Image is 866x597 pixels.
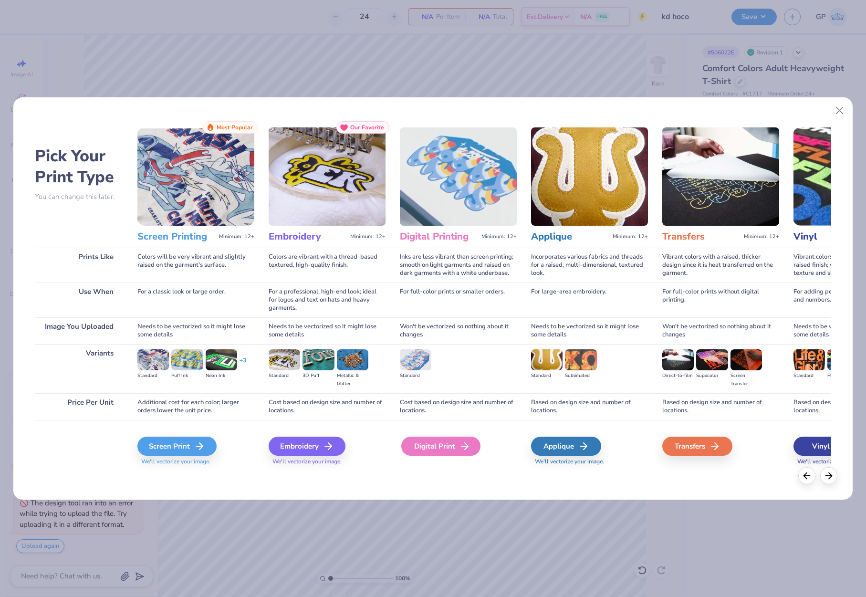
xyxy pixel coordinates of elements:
img: Standard [400,349,431,370]
span: Minimum: 12+ [744,233,779,240]
div: Transfers [662,437,732,456]
div: Cost based on design size and number of locations. [269,393,386,420]
div: Standard [531,372,563,380]
img: Neon Ink [206,349,237,370]
img: 3D Puff [303,349,334,370]
div: Colors will be very vibrant and slightly raised on the garment's surface. [137,248,254,283]
div: Screen Transfer [730,372,762,388]
div: For a professional, high-end look; ideal for logos and text on hats and heavy garments. [269,283,386,317]
span: Minimum: 12+ [219,233,254,240]
div: For large-area embroidery. [531,283,648,317]
div: Neon Ink [206,372,237,380]
div: Sublimated [565,372,596,380]
div: Inks are less vibrant than screen printing; smooth on light garments and raised on dark garments ... [400,248,517,283]
div: Applique [531,437,601,456]
span: Minimum: 12+ [481,233,517,240]
p: You can change this later. [35,193,123,201]
h3: Transfers [662,230,740,243]
div: Image You Uploaded [35,317,123,344]
img: Embroidery [269,127,386,226]
div: Prints Like [35,248,123,283]
span: Our Favorite [350,124,384,131]
div: Variants [35,344,123,393]
div: Digital Print [401,437,480,456]
img: Direct-to-film [662,349,694,370]
div: Needs to be vectorized so it might lose some details [269,317,386,344]
div: Embroidery [269,437,345,456]
div: Standard [793,372,825,380]
img: Applique [531,127,648,226]
h3: Screen Printing [137,230,215,243]
div: For a classic look or large order. [137,283,254,317]
div: Direct-to-film [662,372,694,380]
img: Standard [137,349,169,370]
span: We'll vectorize your image. [137,458,254,466]
div: 3D Puff [303,372,334,380]
div: For full-color prints or smaller orders. [400,283,517,317]
img: Screen Transfer [730,349,762,370]
h2: Pick Your Print Type [35,146,123,188]
div: For full-color prints without digital printing. [662,283,779,317]
img: Transfers [662,127,779,226]
h3: Embroidery [269,230,346,243]
div: Needs to be vectorized so it might lose some details [531,317,648,344]
div: Based on design size and number of locations. [662,393,779,420]
div: Price Per Unit [35,393,123,420]
div: Cost based on design size and number of locations. [400,393,517,420]
div: Needs to be vectorized so it might lose some details [137,317,254,344]
h3: Applique [531,230,609,243]
div: Metallic & Glitter [337,372,368,388]
div: Colors are vibrant with a thread-based textured, high-quality finish. [269,248,386,283]
img: Digital Printing [400,127,517,226]
div: Won't be vectorized so nothing about it changes [400,317,517,344]
div: Standard [137,372,169,380]
div: Puff Ink [171,372,203,380]
span: We'll vectorize your image. [269,458,386,466]
button: Close [831,102,849,120]
div: Use When [35,283,123,317]
img: Screen Printing [137,127,254,226]
div: Standard [400,372,431,380]
div: Vinyl [793,437,864,456]
div: + 3 [240,356,246,373]
img: Standard [531,349,563,370]
div: Incorporates various fabrics and threads for a raised, multi-dimensional, textured look. [531,248,648,283]
span: Minimum: 12+ [613,233,648,240]
img: Supacolor [696,349,728,370]
img: Standard [269,349,300,370]
span: Most Popular [217,124,253,131]
div: Vibrant colors with a raised, thicker design since it is heat transferred on the garment. [662,248,779,283]
div: Flock [827,372,859,380]
img: Puff Ink [171,349,203,370]
img: Sublimated [565,349,596,370]
div: Standard [269,372,300,380]
div: Additional cost for each color; larger orders lower the unit price. [137,393,254,420]
img: Flock [827,349,859,370]
h3: Digital Printing [400,230,478,243]
div: Won't be vectorized so nothing about it changes [662,317,779,344]
div: Based on design size and number of locations. [531,393,648,420]
img: Metallic & Glitter [337,349,368,370]
span: Minimum: 12+ [350,233,386,240]
img: Standard [793,349,825,370]
span: We'll vectorize your image. [531,458,648,466]
div: Supacolor [696,372,728,380]
div: Screen Print [137,437,217,456]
